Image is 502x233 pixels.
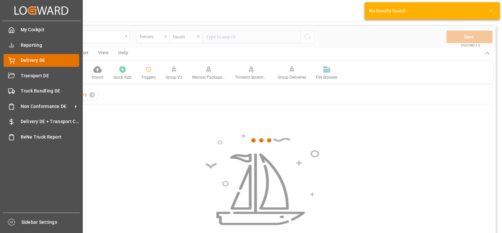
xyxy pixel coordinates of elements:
span: Sidebar Settings [21,219,80,226]
span: Non Conformance DE [21,103,73,110]
span: BeNe Truck Report [21,134,80,141]
span: Delivery DE + Transport Cost [21,118,80,125]
a: Reporting [4,39,79,51]
span: Delivery DE [21,57,80,64]
a: Transport DE [4,69,79,82]
div: No Results found! [369,8,482,14]
span: Reporting [21,42,80,49]
a: Truck Bundling DE [4,85,79,97]
span: Truck Bundling DE [21,88,80,94]
span: Transport DE [21,72,80,79]
a: Delivery DE [4,54,79,67]
span: My Cockpit [21,26,80,33]
a: BeNe Truck Report [4,130,79,143]
a: My Cockpit [4,23,79,36]
a: Delivery DE + Transport Cost [4,115,79,128]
